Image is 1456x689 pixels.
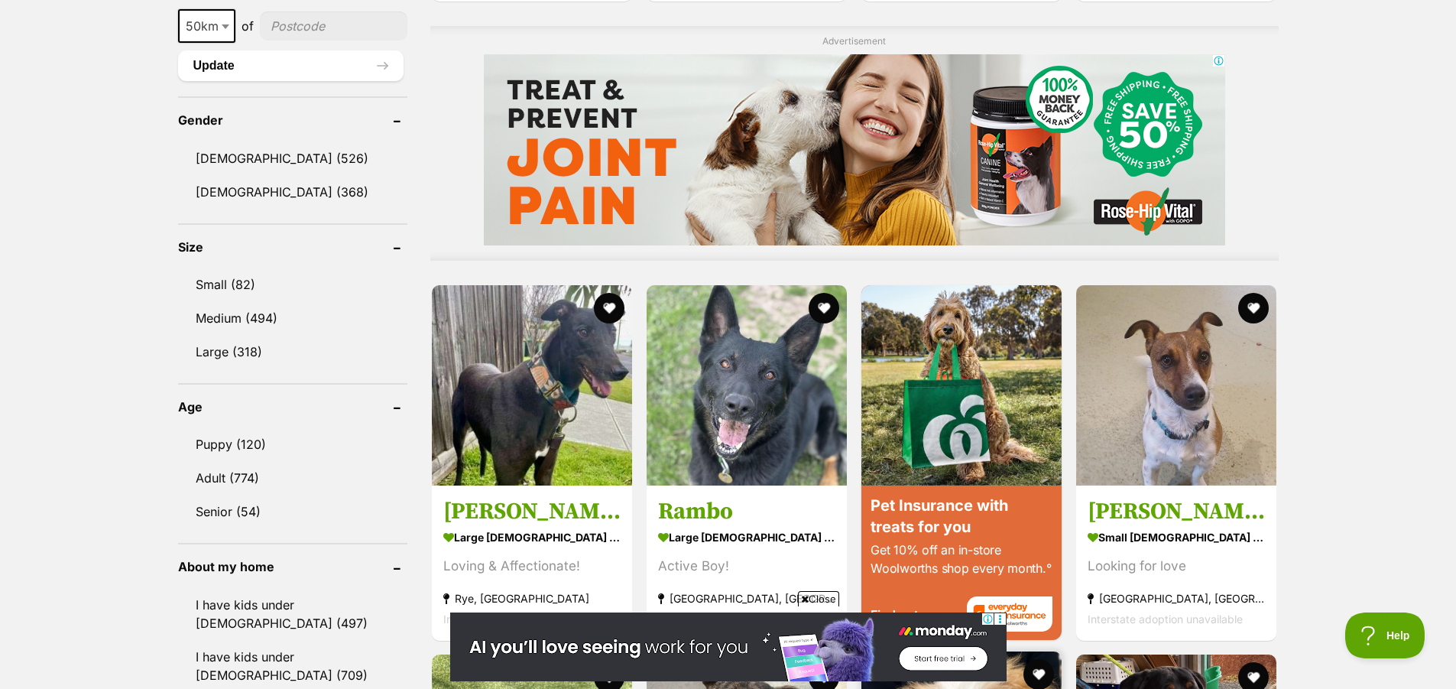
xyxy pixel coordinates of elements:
[1088,496,1265,525] h3: [PERSON_NAME]
[178,9,235,43] span: 50km
[178,113,407,127] header: Gender
[1239,293,1270,323] button: favourite
[484,54,1225,245] iframe: Advertisement
[443,612,598,625] span: Interstate adoption unavailable
[1345,613,1425,658] iframe: Help Scout Beacon - Open
[443,587,621,608] strong: Rye, [GEOGRAPHIC_DATA]
[658,555,835,576] div: Active Boy!
[178,268,407,301] a: Small (82)
[178,589,407,639] a: I have kids under [DEMOGRAPHIC_DATA] (497)
[1076,485,1276,640] a: [PERSON_NAME] small [DEMOGRAPHIC_DATA] Dog Looking for love [GEOGRAPHIC_DATA], [GEOGRAPHIC_DATA] ...
[178,336,407,368] a: Large (318)
[809,293,839,323] button: favourite
[432,485,632,640] a: [PERSON_NAME] large [DEMOGRAPHIC_DATA] Dog Loving & Affectionate! Rye, [GEOGRAPHIC_DATA] Intersta...
[432,285,632,486] img: Lenny - Greyhound Dog
[178,496,407,528] a: Senior (54)
[178,302,407,334] a: Medium (494)
[658,587,835,608] strong: [GEOGRAPHIC_DATA], [GEOGRAPHIC_DATA]
[658,525,835,548] strong: large [DEMOGRAPHIC_DATA] Dog
[1088,612,1243,625] span: Interstate adoption unavailable
[1088,555,1265,576] div: Looking for love
[450,613,1007,681] iframe: Advertisement
[180,15,234,37] span: 50km
[178,142,407,174] a: [DEMOGRAPHIC_DATA] (526)
[798,591,839,606] span: Close
[658,496,835,525] h3: Rambo
[1088,587,1265,608] strong: [GEOGRAPHIC_DATA], [GEOGRAPHIC_DATA]
[242,17,254,35] span: of
[647,485,847,640] a: Rambo large [DEMOGRAPHIC_DATA] Dog Active Boy! [GEOGRAPHIC_DATA], [GEOGRAPHIC_DATA] Interstate ad...
[443,496,621,525] h3: [PERSON_NAME]
[260,11,407,41] input: postcode
[178,462,407,494] a: Adult (774)
[594,293,624,323] button: favourite
[443,555,621,576] div: Loving & Affectionate!
[178,176,407,208] a: [DEMOGRAPHIC_DATA] (368)
[178,560,407,574] header: About my home
[178,428,407,460] a: Puppy (120)
[1076,285,1276,486] img: Charlie - Jack Russell Terrier Dog
[443,525,621,548] strong: large [DEMOGRAPHIC_DATA] Dog
[647,285,847,486] img: Rambo - German Shepherd Dog
[430,26,1279,261] div: Advertisement
[1088,525,1265,548] strong: small [DEMOGRAPHIC_DATA] Dog
[178,400,407,414] header: Age
[178,240,407,254] header: Size
[178,50,404,81] button: Update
